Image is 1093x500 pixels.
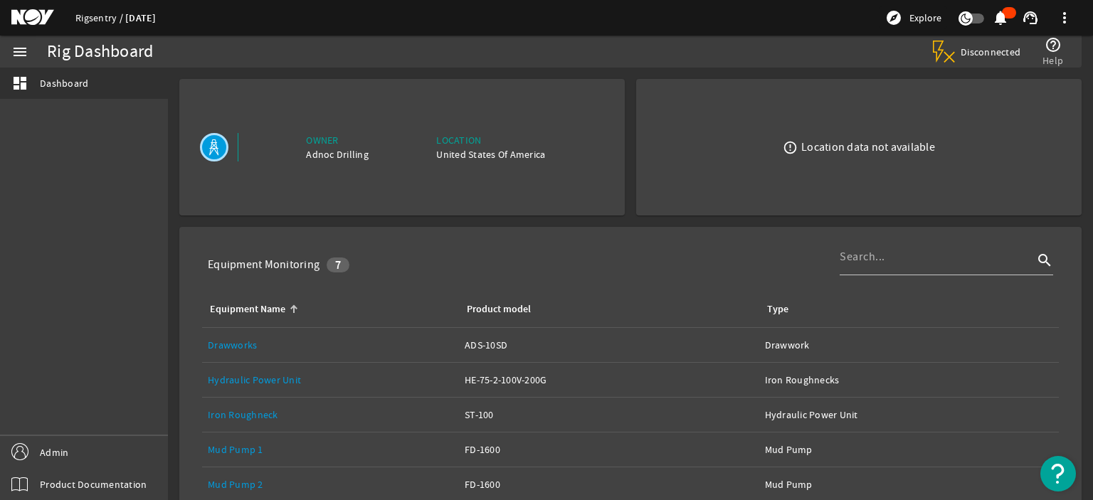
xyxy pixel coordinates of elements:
a: HE-75-2-100V-200G [465,363,753,397]
div: ST-100 [465,408,753,422]
div: Type [767,302,788,317]
div: HE-75-2-100V-200G [465,373,753,387]
span: Admin [40,445,68,459]
div: Owner [306,133,369,147]
a: Mud Pump [765,432,1053,467]
div: ADS-10SD [465,338,753,352]
a: Iron Roughneck [208,398,453,432]
span: Explore [909,11,941,25]
a: Drawworks [208,328,453,362]
a: Drawworks [208,339,257,351]
mat-icon: help_outline [1045,36,1062,53]
a: Rigsentry [75,11,125,24]
div: Product model [467,302,531,317]
a: Mud Pump 2 [208,478,263,491]
span: Product Documentation [40,477,147,491]
mat-icon: error_outline [783,140,798,155]
div: Product model [465,302,747,317]
a: Drawwork [765,328,1053,362]
a: Mud Pump 1 [208,432,453,467]
div: FD-1600 [465,477,753,491]
a: ADS-10SD [465,328,753,362]
mat-icon: dashboard [11,75,28,92]
div: Equipment Name [210,302,285,317]
i: search [1036,252,1053,269]
button: Open Resource Center [1040,456,1076,491]
div: Type [765,302,1047,317]
input: Search... [840,248,1033,265]
mat-icon: explore [885,9,902,26]
div: Drawwork [765,338,1053,352]
a: Hydraulic Power Unit [208,363,453,397]
span: Disconnected [961,46,1021,58]
div: Location data not available [801,140,935,154]
a: FD-1600 [465,432,753,467]
div: Location [436,133,545,147]
a: Iron Roughnecks [765,363,1053,397]
div: Equipment Monitoring [208,257,320,272]
mat-icon: menu [11,43,28,60]
div: Mud Pump [765,442,1053,457]
mat-icon: support_agent [1022,9,1039,26]
a: Mud Pump 1 [208,443,263,456]
div: Mud Pump [765,477,1053,491]
span: Help [1042,53,1063,68]
button: Explore [880,6,947,29]
div: Rig Dashboard [47,45,153,59]
mat-icon: notifications [992,9,1009,26]
div: Adnoc Drilling [306,147,369,161]
a: [DATE] [125,11,157,25]
div: Equipment Name [208,302,448,317]
span: Dashboard [40,76,88,90]
a: Iron Roughneck [208,408,278,421]
div: Iron Roughnecks [765,373,1053,387]
button: more_vert [1047,1,1082,35]
div: United States Of America [436,147,545,161]
div: Hydraulic Power Unit [765,408,1053,422]
div: 7 [327,257,349,272]
a: Hydraulic Power Unit [765,398,1053,432]
a: Hydraulic Power Unit [208,373,301,386]
div: FD-1600 [465,442,753,457]
a: ST-100 [465,398,753,432]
